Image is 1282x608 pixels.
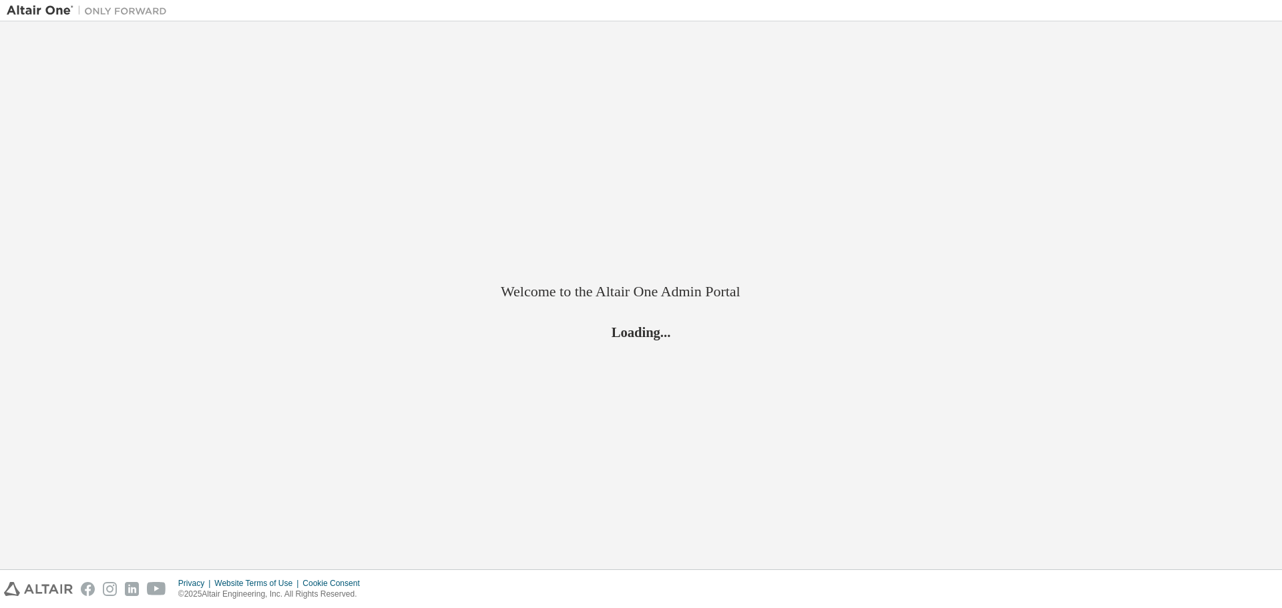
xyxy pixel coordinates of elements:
[81,582,95,596] img: facebook.svg
[4,582,73,596] img: altair_logo.svg
[103,582,117,596] img: instagram.svg
[7,4,174,17] img: Altair One
[501,323,781,340] h2: Loading...
[178,589,368,600] p: © 2025 Altair Engineering, Inc. All Rights Reserved.
[178,578,214,589] div: Privacy
[214,578,302,589] div: Website Terms of Use
[302,578,367,589] div: Cookie Consent
[147,582,166,596] img: youtube.svg
[501,282,781,301] h2: Welcome to the Altair One Admin Portal
[125,582,139,596] img: linkedin.svg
